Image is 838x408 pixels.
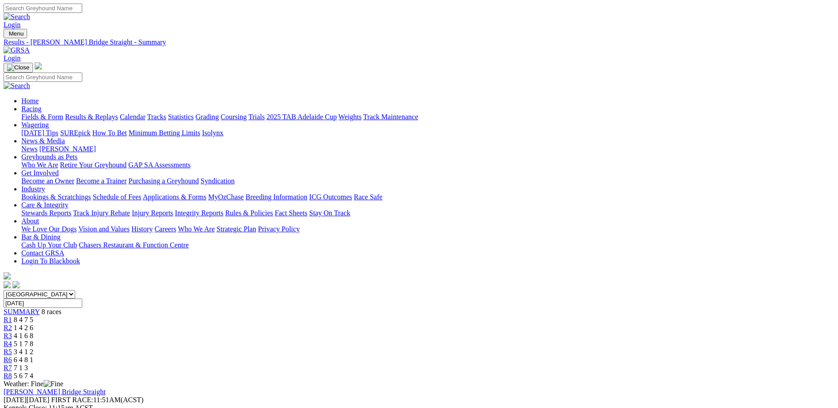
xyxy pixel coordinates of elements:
a: Cash Up Your Club [21,241,77,249]
a: Grading [196,113,219,121]
span: 8 4 7 5 [14,316,33,323]
img: GRSA [4,46,30,54]
a: Weights [338,113,362,121]
span: 11:51AM(ACST) [51,396,144,404]
a: Wagering [21,121,49,129]
a: GAP SA Assessments [129,161,191,169]
a: Results - [PERSON_NAME] Bridge Straight - Summary [4,38,834,46]
a: Vision and Values [78,225,129,233]
div: Bar & Dining [21,241,834,249]
a: R5 [4,348,12,355]
a: Become a Trainer [76,177,127,185]
a: About [21,217,39,225]
a: Careers [154,225,176,233]
a: Stay On Track [309,209,350,217]
a: Breeding Information [246,193,307,201]
img: twitter.svg [12,281,20,288]
div: About [21,225,834,233]
a: Injury Reports [132,209,173,217]
span: 4 1 6 8 [14,332,33,339]
a: Race Safe [354,193,382,201]
a: Track Injury Rebate [73,209,130,217]
span: Weather: Fine [4,380,63,388]
a: Rules & Policies [225,209,273,217]
div: Care & Integrity [21,209,834,217]
a: News [21,145,37,153]
a: Stewards Reports [21,209,71,217]
div: Industry [21,193,834,201]
a: Fact Sheets [275,209,307,217]
span: 5 6 7 4 [14,372,33,380]
a: Login [4,21,20,28]
img: Search [4,13,30,21]
a: Bookings & Scratchings [21,193,91,201]
span: FIRST RACE: [51,396,93,404]
a: R3 [4,332,12,339]
div: Racing [21,113,834,121]
img: logo-grsa-white.png [35,62,42,69]
a: How To Bet [93,129,127,137]
a: Become an Owner [21,177,74,185]
a: Isolynx [202,129,223,137]
a: Racing [21,105,41,113]
span: 1 4 2 6 [14,324,33,331]
a: History [131,225,153,233]
img: facebook.svg [4,281,11,288]
a: Privacy Policy [258,225,300,233]
a: Login [4,54,20,62]
a: R7 [4,364,12,372]
a: Calendar [120,113,145,121]
a: R2 [4,324,12,331]
a: R1 [4,316,12,323]
span: 5 1 7 8 [14,340,33,347]
a: Strategic Plan [217,225,256,233]
a: Results & Replays [65,113,118,121]
span: 8 races [41,308,61,315]
span: R6 [4,356,12,364]
input: Search [4,73,82,82]
a: SUMMARY [4,308,40,315]
a: News & Media [21,137,65,145]
a: Integrity Reports [175,209,223,217]
a: [PERSON_NAME] [39,145,96,153]
div: Get Involved [21,177,834,185]
img: Search [4,82,30,90]
a: Who We Are [21,161,58,169]
span: [DATE] [4,396,27,404]
img: logo-grsa-white.png [4,272,11,279]
a: Minimum Betting Limits [129,129,200,137]
a: Get Involved [21,169,59,177]
span: [DATE] [4,396,49,404]
a: Login To Blackbook [21,257,80,265]
a: Chasers Restaurant & Function Centre [79,241,189,249]
a: Coursing [221,113,247,121]
a: Purchasing a Greyhound [129,177,199,185]
span: 3 4 1 2 [14,348,33,355]
a: We Love Our Dogs [21,225,77,233]
a: Statistics [168,113,194,121]
a: Industry [21,185,45,193]
a: Home [21,97,39,105]
a: Applications & Forms [143,193,206,201]
a: R8 [4,372,12,380]
div: Greyhounds as Pets [21,161,834,169]
input: Search [4,4,82,13]
a: Fields & Form [21,113,63,121]
button: Toggle navigation [4,29,27,38]
div: Wagering [21,129,834,137]
a: Contact GRSA [21,249,64,257]
a: R4 [4,340,12,347]
a: ICG Outcomes [309,193,352,201]
a: Bar & Dining [21,233,60,241]
a: 2025 TAB Adelaide Cup [266,113,337,121]
span: Menu [9,30,24,37]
